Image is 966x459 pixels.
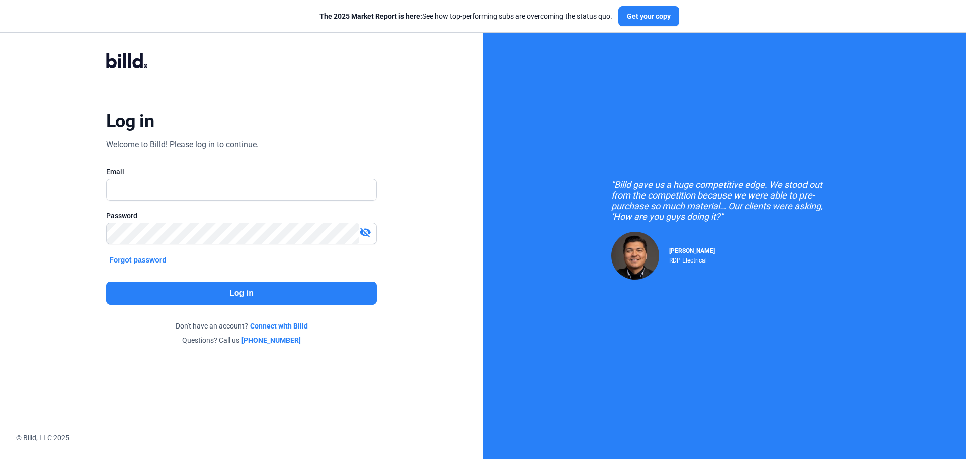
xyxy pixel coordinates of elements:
button: Get your copy [618,6,679,26]
div: RDP Electrical [669,254,715,264]
div: Questions? Call us [106,335,377,345]
div: Welcome to Billd! Please log in to continue. [106,139,259,151]
div: Log in [106,110,154,133]
button: Log in [106,282,377,305]
a: Connect with Billd [250,321,308,331]
a: [PHONE_NUMBER] [242,335,301,345]
mat-icon: visibility_off [359,226,371,238]
button: Forgot password [106,254,170,266]
div: See how top-performing subs are overcoming the status quo. [319,11,612,21]
div: Email [106,167,377,177]
div: Password [106,211,377,221]
img: Raul Pacheco [611,232,659,280]
div: Don't have an account? [106,321,377,331]
span: The 2025 Market Report is here: [319,12,422,20]
div: "Billd gave us a huge competitive edge. We stood out from the competition because we were able to... [611,179,838,222]
span: [PERSON_NAME] [669,247,715,254]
